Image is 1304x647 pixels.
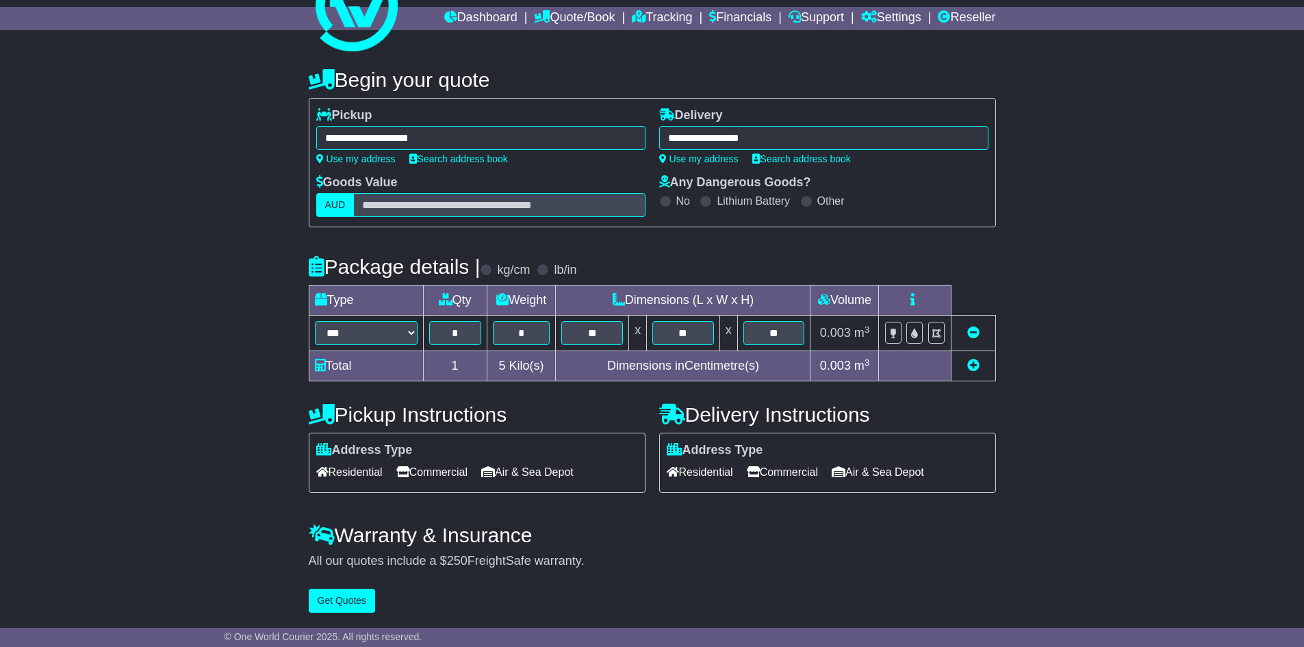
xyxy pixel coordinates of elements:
[667,443,763,458] label: Address Type
[659,403,996,426] h4: Delivery Instructions
[316,443,413,458] label: Address Type
[534,7,615,30] a: Quote/Book
[309,554,996,569] div: All our quotes include a $ FreightSafe warranty.
[498,359,505,372] span: 5
[865,357,870,368] sup: 3
[820,359,851,372] span: 0.003
[316,193,355,217] label: AUD
[938,7,995,30] a: Reseller
[789,7,844,30] a: Support
[309,403,645,426] h4: Pickup Instructions
[316,461,383,483] span: Residential
[667,461,733,483] span: Residential
[709,7,771,30] a: Financials
[659,153,739,164] a: Use my address
[487,286,556,316] td: Weight
[629,316,647,351] td: x
[556,286,810,316] td: Dimensions (L x W x H)
[309,524,996,546] h4: Warranty & Insurance
[752,153,851,164] a: Search address book
[444,7,517,30] a: Dashboard
[810,286,879,316] td: Volume
[309,68,996,91] h4: Begin your quote
[967,326,980,340] a: Remove this item
[497,263,530,278] label: kg/cm
[854,326,870,340] span: m
[316,153,396,164] a: Use my address
[747,461,818,483] span: Commercial
[865,325,870,335] sup: 3
[481,461,574,483] span: Air & Sea Depot
[861,7,921,30] a: Settings
[554,263,576,278] label: lb/in
[423,286,487,316] td: Qty
[309,351,423,381] td: Total
[659,175,811,190] label: Any Dangerous Goods?
[396,461,468,483] span: Commercial
[820,326,851,340] span: 0.003
[556,351,810,381] td: Dimensions in Centimetre(s)
[225,631,422,642] span: © One World Courier 2025. All rights reserved.
[854,359,870,372] span: m
[316,108,372,123] label: Pickup
[423,351,487,381] td: 1
[717,194,790,207] label: Lithium Battery
[309,589,376,613] button: Get Quotes
[817,194,845,207] label: Other
[832,461,924,483] span: Air & Sea Depot
[316,175,398,190] label: Goods Value
[487,351,556,381] td: Kilo(s)
[409,153,508,164] a: Search address book
[967,359,980,372] a: Add new item
[719,316,737,351] td: x
[309,255,481,278] h4: Package details |
[632,7,692,30] a: Tracking
[447,554,468,568] span: 250
[659,108,723,123] label: Delivery
[676,194,690,207] label: No
[309,286,423,316] td: Type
